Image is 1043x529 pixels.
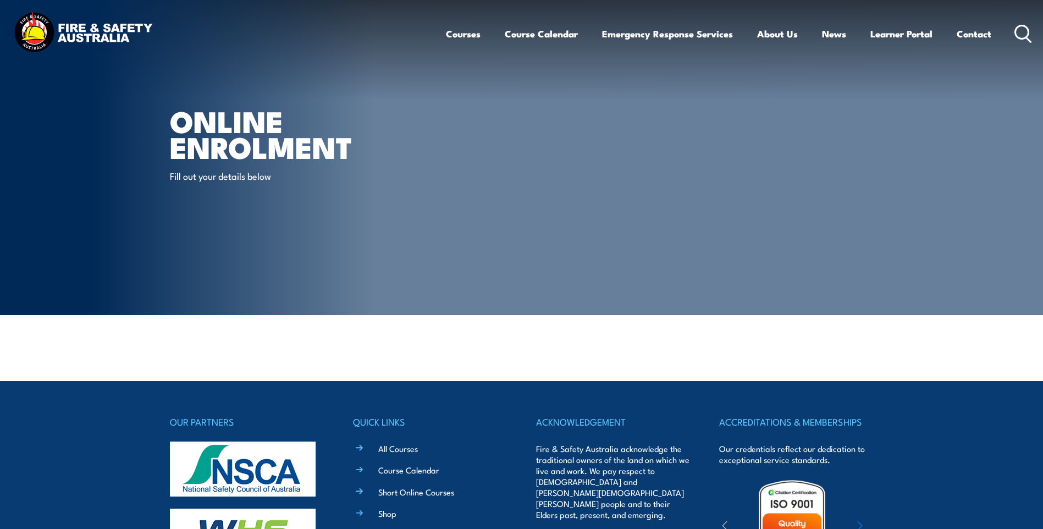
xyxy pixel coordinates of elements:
[536,443,690,520] p: Fire & Safety Australia acknowledge the traditional owners of the land on which we live and work....
[170,108,442,159] h1: Online Enrolment
[719,443,873,465] p: Our credentials reflect our dedication to exceptional service standards.
[353,414,507,429] h4: QUICK LINKS
[536,414,690,429] h4: ACKNOWLEDGEMENT
[719,414,873,429] h4: ACCREDITATIONS & MEMBERSHIPS
[170,414,324,429] h4: OUR PARTNERS
[822,19,846,48] a: News
[378,464,439,476] a: Course Calendar
[378,508,396,519] a: Shop
[446,19,481,48] a: Courses
[378,443,418,454] a: All Courses
[378,486,454,498] a: Short Online Courses
[870,19,932,48] a: Learner Portal
[170,169,371,182] p: Fill out your details below
[602,19,733,48] a: Emergency Response Services
[170,442,316,497] img: nsca-logo-footer
[957,19,991,48] a: Contact
[505,19,578,48] a: Course Calendar
[757,19,798,48] a: About Us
